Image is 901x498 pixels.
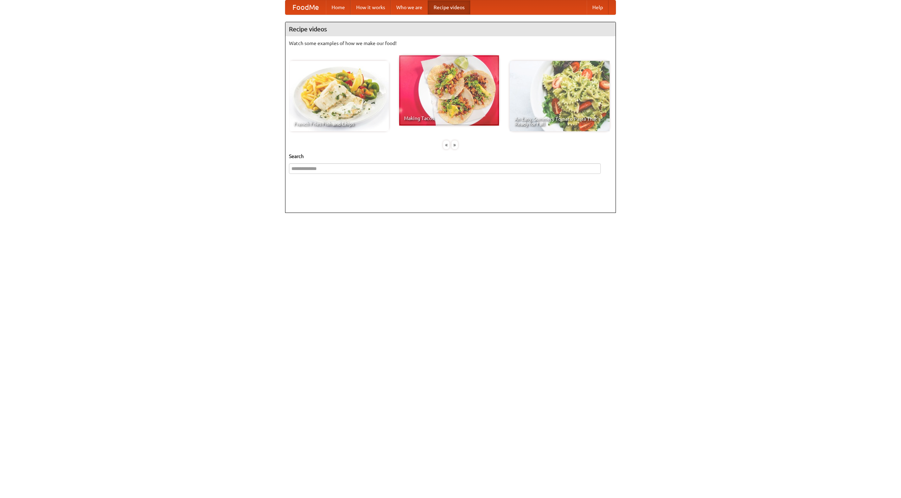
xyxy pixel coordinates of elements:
[399,55,499,126] a: Making Tacos
[391,0,428,14] a: Who we are
[289,40,612,47] p: Watch some examples of how we make our food!
[510,61,610,131] a: An Easy, Summery Tomato Pasta That's Ready for Fall
[428,0,470,14] a: Recipe videos
[404,116,494,121] span: Making Tacos
[587,0,609,14] a: Help
[289,153,612,160] h5: Search
[289,61,389,131] a: French Fries Fish and Chips
[326,0,351,14] a: Home
[285,22,616,36] h4: Recipe videos
[515,116,605,126] span: An Easy, Summery Tomato Pasta That's Ready for Fall
[294,121,384,126] span: French Fries Fish and Chips
[443,140,449,149] div: «
[351,0,391,14] a: How it works
[452,140,458,149] div: »
[285,0,326,14] a: FoodMe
